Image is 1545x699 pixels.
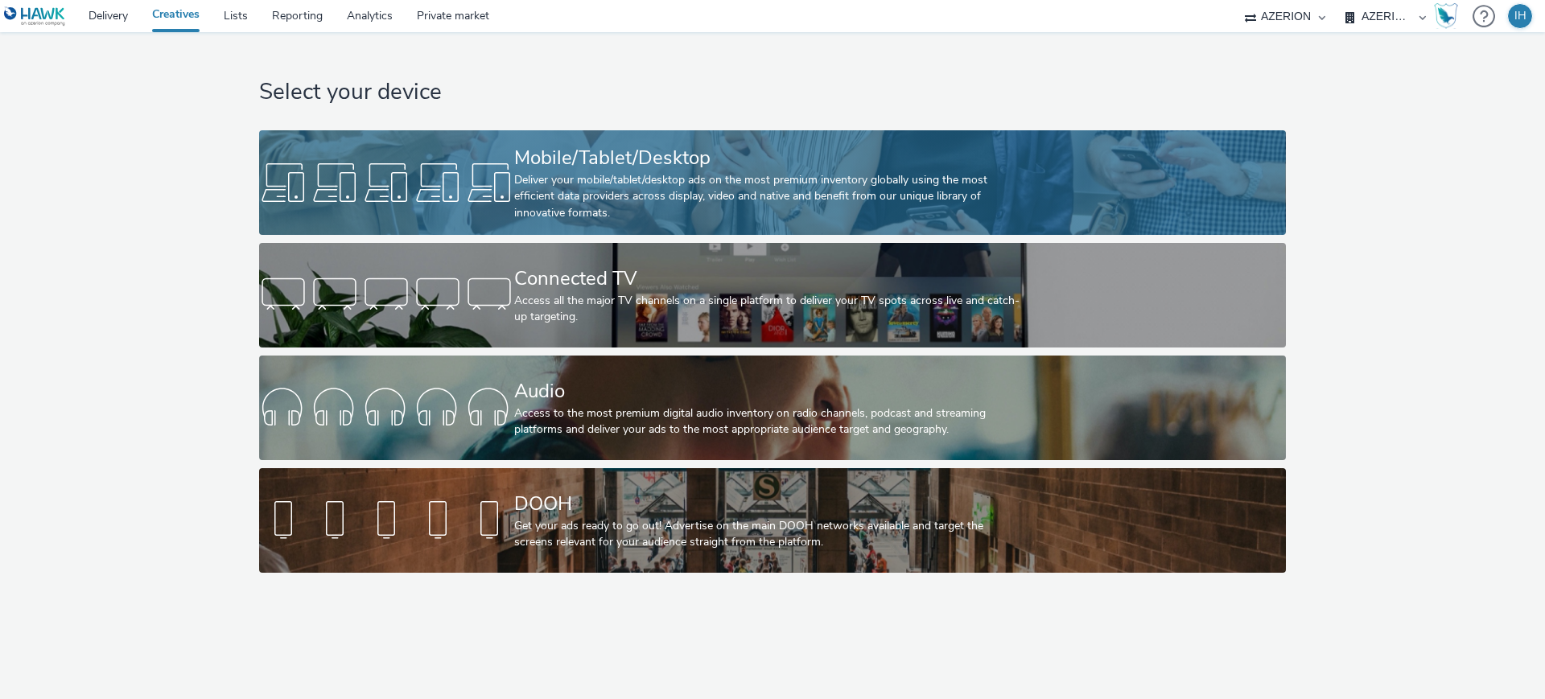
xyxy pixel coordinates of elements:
[514,293,1024,326] div: Access all the major TV channels on a single platform to deliver your TV spots across live and ca...
[259,77,1285,108] h1: Select your device
[259,130,1285,235] a: Mobile/Tablet/DesktopDeliver your mobile/tablet/desktop ads on the most premium inventory globall...
[514,405,1024,438] div: Access to the most premium digital audio inventory on radio channels, podcast and streaming platf...
[1514,4,1526,28] div: IH
[259,356,1285,460] a: AudioAccess to the most premium digital audio inventory on radio channels, podcast and streaming ...
[1434,3,1458,29] img: Hawk Academy
[514,172,1024,221] div: Deliver your mobile/tablet/desktop ads on the most premium inventory globally using the most effi...
[1434,3,1465,29] a: Hawk Academy
[4,6,66,27] img: undefined Logo
[514,518,1024,551] div: Get your ads ready to go out! Advertise on the main DOOH networks available and target the screen...
[514,144,1024,172] div: Mobile/Tablet/Desktop
[259,243,1285,347] a: Connected TVAccess all the major TV channels on a single platform to deliver your TV spots across...
[514,377,1024,405] div: Audio
[514,490,1024,518] div: DOOH
[259,468,1285,573] a: DOOHGet your ads ready to go out! Advertise on the main DOOH networks available and target the sc...
[514,265,1024,293] div: Connected TV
